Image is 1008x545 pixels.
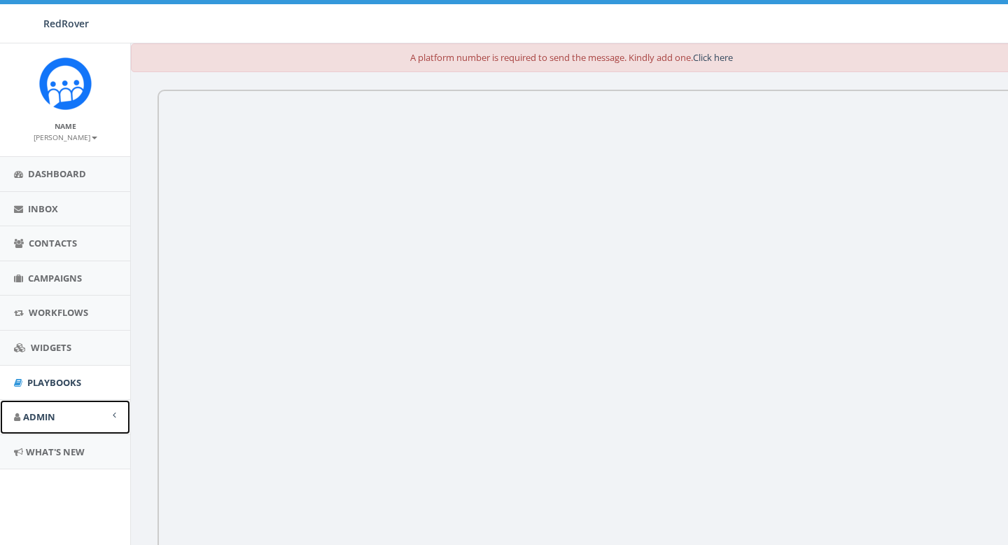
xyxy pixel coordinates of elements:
a: [PERSON_NAME] [34,130,97,143]
span: Dashboard [28,167,86,180]
small: Name [55,121,76,131]
span: RedRover [43,17,89,30]
span: Widgets [31,341,71,354]
a: Click here [693,51,733,64]
span: Playbooks [27,376,81,389]
span: Contacts [29,237,77,249]
span: What's New [26,446,85,458]
span: Workflows [29,306,88,319]
span: Admin [23,411,55,423]
span: Inbox [28,202,58,215]
small: [PERSON_NAME] [34,132,97,142]
span: Campaigns [28,272,82,284]
img: Rally_Corp_Icon.png [39,57,92,110]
